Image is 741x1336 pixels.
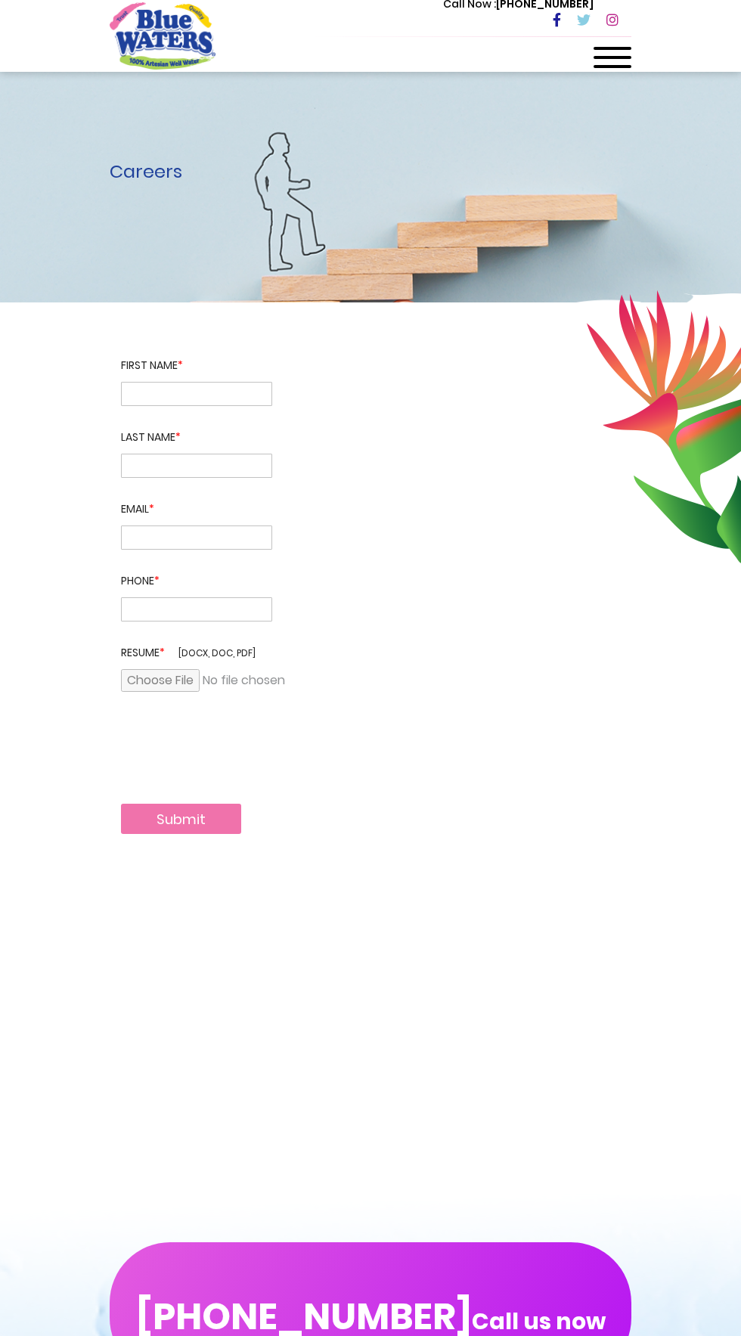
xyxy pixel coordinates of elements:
label: Resume [121,622,272,669]
label: Last Name [121,406,272,454]
span: Call us now [472,1317,606,1325]
label: First name [121,358,272,382]
button: Submit [121,804,241,834]
iframe: reCAPTCHA [121,737,351,796]
a: store logo [110,2,215,69]
label: Phone [121,550,272,597]
span: [docx, doc, pdf] [178,646,256,659]
img: career-intro-leaves.png [586,290,741,563]
h1: Careers [110,161,631,183]
label: Email [121,478,272,525]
